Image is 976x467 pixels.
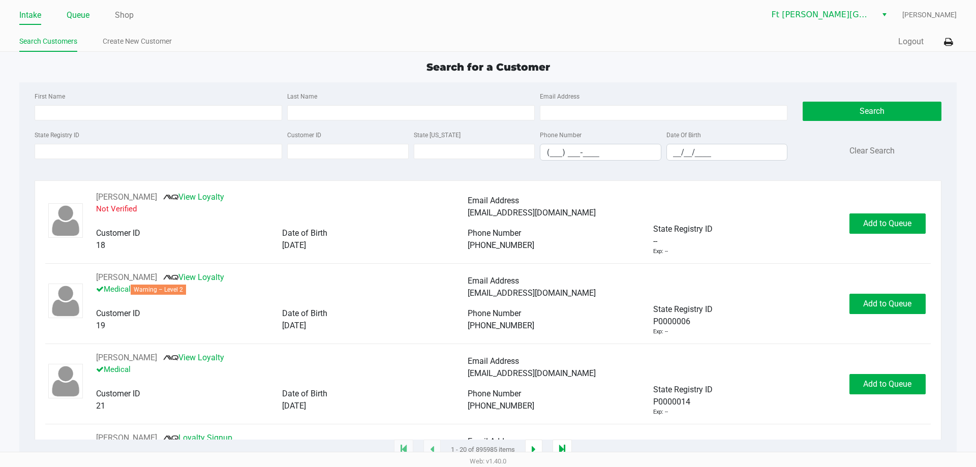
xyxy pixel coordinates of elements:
[96,389,140,398] span: Customer ID
[96,203,468,215] p: Not Verified
[540,131,582,140] label: Phone Number
[468,356,519,366] span: Email Address
[35,131,79,140] label: State Registry ID
[115,8,134,22] a: Shop
[772,9,871,21] span: Ft [PERSON_NAME][GEOGRAPHIC_DATA]
[468,368,596,378] span: [EMAIL_ADDRESS][DOMAIN_NAME]
[666,131,701,140] label: Date Of Birth
[426,61,550,73] span: Search for a Customer
[282,240,306,250] span: [DATE]
[96,352,157,364] button: See customer info
[653,247,668,256] div: Exp: --
[863,379,911,389] span: Add to Queue
[451,445,515,455] span: 1 - 20 of 895985 items
[96,228,140,238] span: Customer ID
[163,192,224,202] a: View Loyalty
[540,144,661,161] kendo-maskedtextbox: Format: (999) 999-9999
[849,374,926,394] button: Add to Queue
[468,321,534,330] span: [PHONE_NUMBER]
[540,92,579,101] label: Email Address
[468,276,519,286] span: Email Address
[96,321,105,330] span: 19
[67,8,89,22] a: Queue
[96,240,105,250] span: 18
[282,389,327,398] span: Date of Birth
[96,284,468,295] p: Medical
[653,224,713,234] span: State Registry ID
[96,432,157,444] button: See customer info
[163,272,224,282] a: View Loyalty
[849,294,926,314] button: Add to Queue
[863,219,911,228] span: Add to Queue
[96,401,105,411] span: 21
[468,208,596,217] span: [EMAIL_ADDRESS][DOMAIN_NAME]
[540,144,661,160] input: Format: (999) 999-9999
[653,385,713,394] span: State Registry ID
[282,308,327,318] span: Date of Birth
[35,92,65,101] label: First Name
[468,240,534,250] span: [PHONE_NUMBER]
[653,316,690,328] span: P0000006
[666,144,788,161] kendo-maskedtextbox: Format: MM/DD/YYYY
[96,191,157,203] button: See customer info
[163,433,232,443] a: Loyalty Signup
[525,440,542,460] app-submit-button: Next
[468,228,521,238] span: Phone Number
[468,196,519,205] span: Email Address
[803,102,941,121] button: Search
[282,228,327,238] span: Date of Birth
[414,131,461,140] label: State [US_STATE]
[468,437,519,446] span: Email Address
[287,131,321,140] label: Customer ID
[423,440,441,460] app-submit-button: Previous
[468,401,534,411] span: [PHONE_NUMBER]
[902,10,957,20] span: [PERSON_NAME]
[287,92,317,101] label: Last Name
[849,145,895,157] button: Clear Search
[877,6,892,24] button: Select
[470,457,506,465] span: Web: v1.40.0
[653,328,668,336] div: Exp: --
[96,271,157,284] button: See customer info
[468,389,521,398] span: Phone Number
[103,35,172,48] a: Create New Customer
[282,401,306,411] span: [DATE]
[394,440,413,460] app-submit-button: Move to first page
[653,235,657,247] span: --
[653,396,690,408] span: P0000014
[653,304,713,314] span: State Registry ID
[19,8,41,22] a: Intake
[19,35,77,48] a: Search Customers
[849,213,926,234] button: Add to Queue
[96,308,140,318] span: Customer ID
[653,408,668,417] div: Exp: --
[163,353,224,362] a: View Loyalty
[863,299,911,308] span: Add to Queue
[468,308,521,318] span: Phone Number
[96,364,468,376] p: Medical
[282,321,306,330] span: [DATE]
[131,285,186,295] span: Warning – Level 2
[898,36,924,48] button: Logout
[667,144,787,160] input: Format: MM/DD/YYYY
[468,288,596,298] span: [EMAIL_ADDRESS][DOMAIN_NAME]
[553,440,572,460] app-submit-button: Move to last page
